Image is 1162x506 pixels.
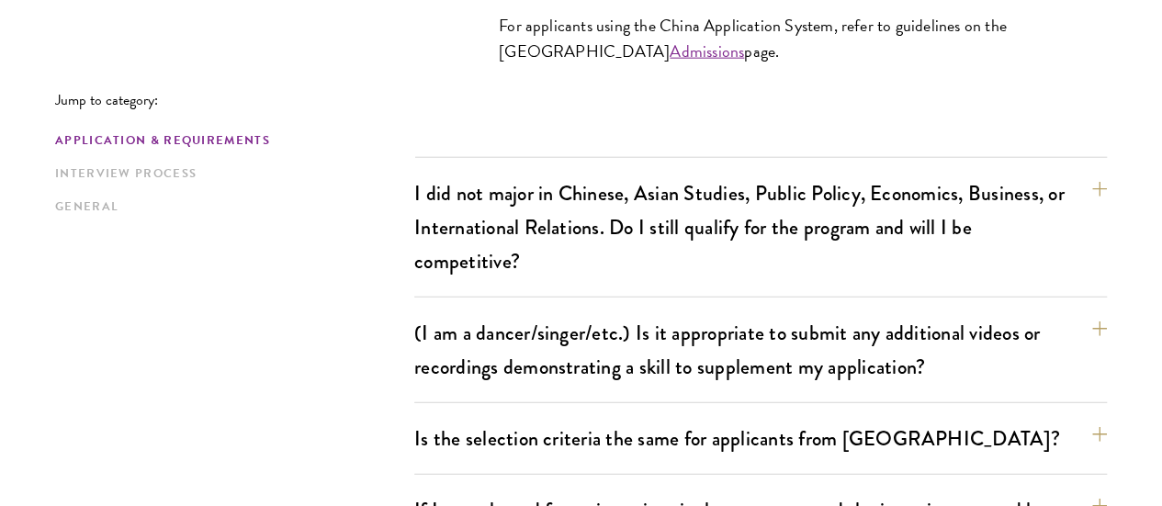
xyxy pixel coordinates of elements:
[414,312,1107,388] button: (I am a dancer/singer/etc.) Is it appropriate to submit any additional videos or recordings demon...
[55,131,403,151] a: Application & Requirements
[55,92,414,108] p: Jump to category:
[414,418,1107,459] button: Is the selection criteria the same for applicants from [GEOGRAPHIC_DATA]?
[414,173,1107,282] button: I did not major in Chinese, Asian Studies, Public Policy, Economics, Business, or International R...
[55,164,403,184] a: Interview Process
[55,197,403,217] a: General
[670,39,744,63] a: Admissions
[499,13,1022,64] p: For applicants using the China Application System, refer to guidelines on the [GEOGRAPHIC_DATA] p...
